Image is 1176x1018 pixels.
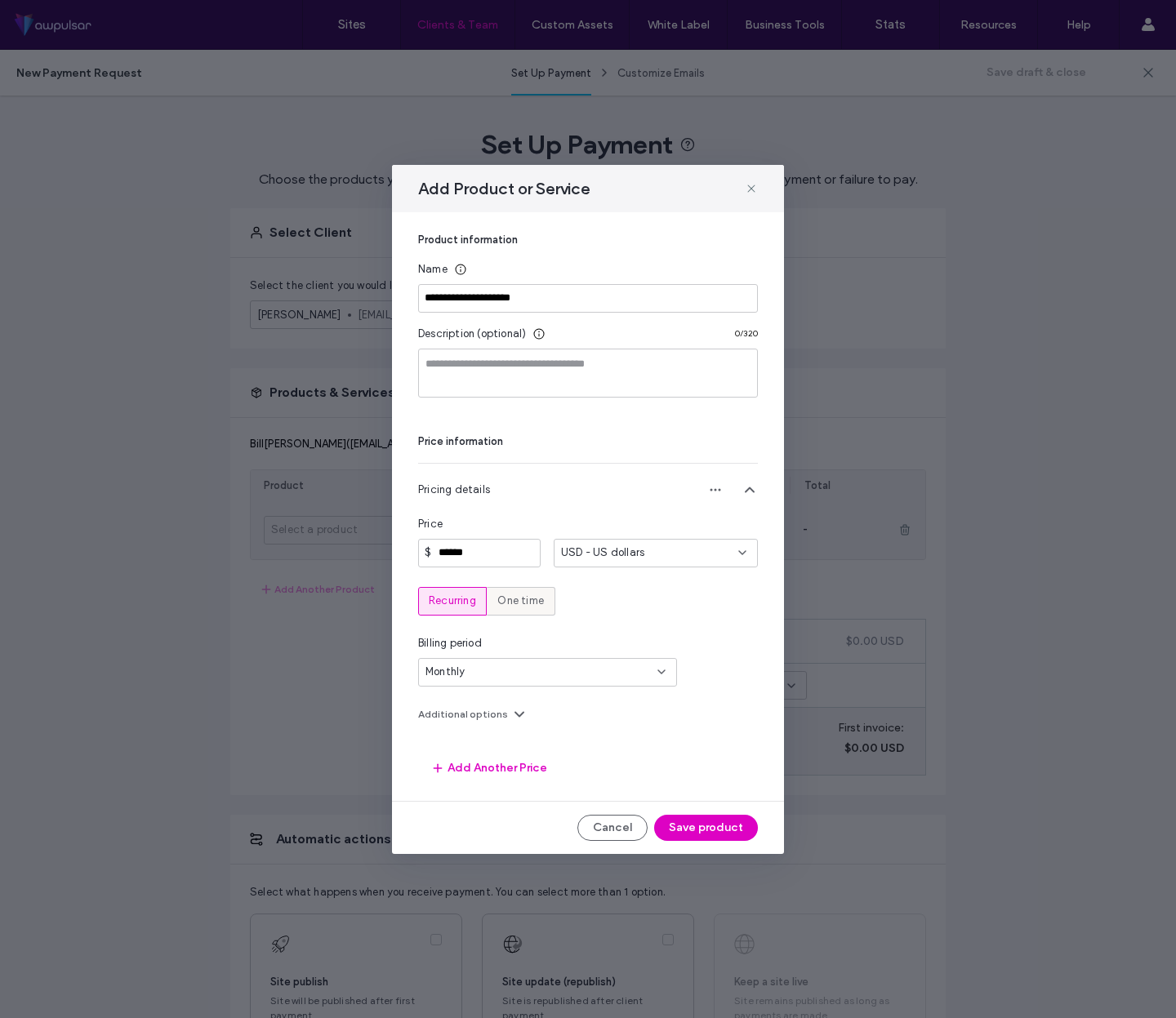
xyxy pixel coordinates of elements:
span: Description (optional) [418,326,526,342]
span: Recurring [429,593,476,609]
span: Monthly [425,664,465,680]
span: 0 / 320 [735,327,758,340]
span: Name [418,261,448,278]
div: Additional options [418,708,508,720]
button: Save product [654,815,758,841]
div: $ [425,545,431,560]
span: Billing period [418,635,482,651]
button: Add Another Price [418,755,562,781]
span: Help [38,11,71,26]
button: Cancel [577,815,648,841]
span: Price information [418,433,758,450]
span: Pricing details [418,482,490,498]
span: Price [418,516,443,532]
span: Product information [418,232,758,248]
span: USD - US dollars [561,545,644,561]
span: One time [497,593,544,609]
span: Add Product or Service [418,178,590,199]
